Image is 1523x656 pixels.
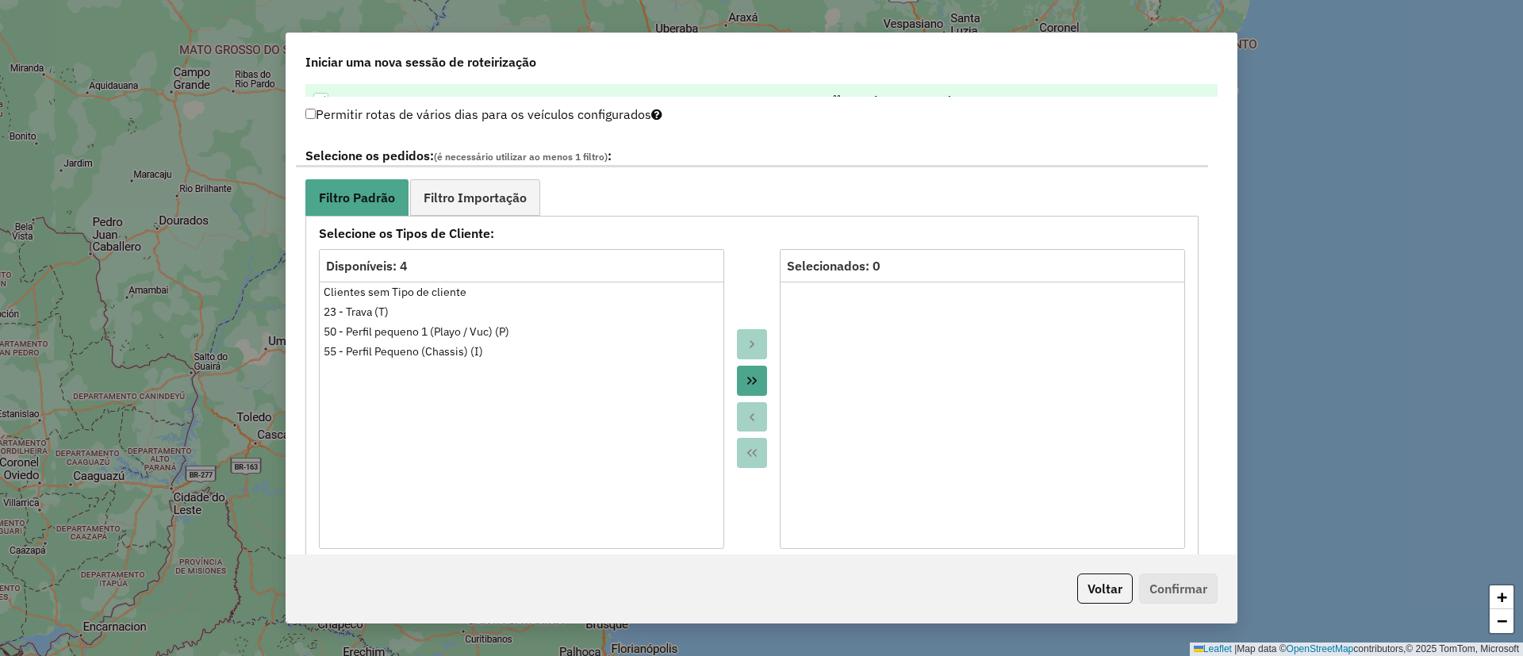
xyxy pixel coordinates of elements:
a: Zoom out [1490,609,1513,633]
div: 55 - Perfil Pequeno (Chassis) (I) [324,343,719,360]
span: − [1497,611,1507,631]
div: 23 - Trava (T) [324,304,719,320]
i: Possui agenda para o dia [832,96,842,106]
a: OpenStreetMap [1287,643,1354,654]
div: 18/08 [PERSON_NAME] LUGARES SMK [832,93,1209,108]
a: Leaflet [1194,643,1232,654]
span: Iniciar uma nova sessão de roteirização [305,52,536,71]
div: Selecionados: 0 [787,256,1178,275]
div: 50 - Perfil pequeno 1 (Playo / Vuc) (P) [324,324,719,340]
button: Voltar [1077,574,1133,604]
span: Filtro Importação [424,191,527,204]
strong: Selecione os Tipos de Cliente: [309,224,1195,243]
label: Permitir rotas de vários dias para os veículos configurados [305,99,662,129]
a: Zoom in [1490,585,1513,609]
input: Permitir rotas de vários dias para os veículos configurados [305,109,316,119]
div: Disponíveis: 4 [326,256,717,275]
label: Selecione os pedidos: : [296,146,1208,167]
button: Move All to Target [737,366,767,396]
span: Filtro Padrão [319,191,395,204]
div: Clientes sem Tipo de cliente [324,284,719,301]
div: Map data © contributors,© 2025 TomTom, Microsoft [1190,643,1523,656]
i: Selecione pelo menos um veículo [651,108,662,121]
span: + [1497,587,1507,607]
span: | [1234,643,1237,654]
span: (é necessário utilizar ao menos 1 filtro) [434,151,608,163]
